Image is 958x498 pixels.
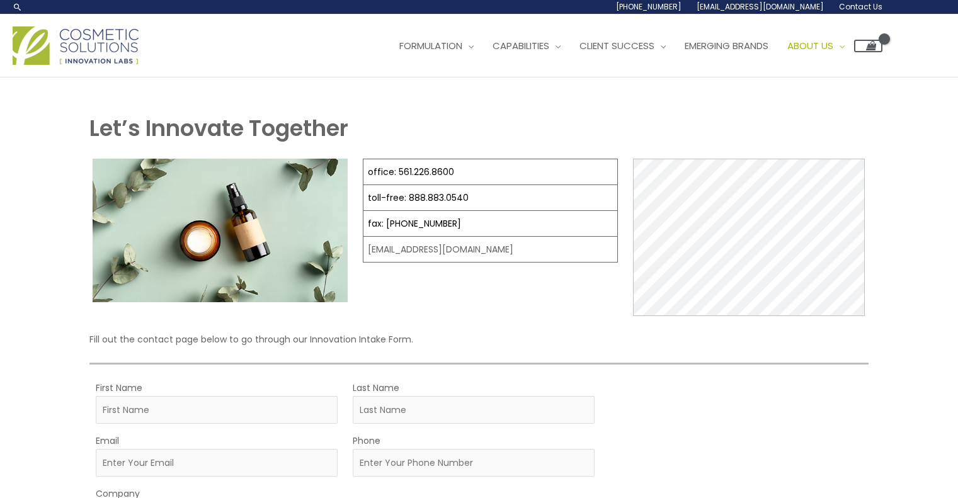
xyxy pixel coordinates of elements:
[854,40,882,52] a: View Shopping Cart, empty
[363,237,617,263] td: [EMAIL_ADDRESS][DOMAIN_NAME]
[579,39,654,52] span: Client Success
[353,396,595,424] input: Last Name
[13,26,139,65] img: Cosmetic Solutions Logo
[570,27,675,65] a: Client Success
[787,39,833,52] span: About Us
[390,27,483,65] a: Formulation
[96,449,338,477] input: Enter Your Email
[675,27,778,65] a: Emerging Brands
[89,331,869,348] p: Fill out the contact page below to go through our Innovation Intake Form.
[493,39,549,52] span: Capabilities
[839,1,882,12] span: Contact Us
[368,191,469,204] a: toll-free: 888.883.0540
[353,433,380,449] label: Phone
[697,1,824,12] span: [EMAIL_ADDRESS][DOMAIN_NAME]
[483,27,570,65] a: Capabilities
[96,380,142,396] label: First Name
[778,27,854,65] a: About Us
[685,39,768,52] span: Emerging Brands
[89,113,348,144] strong: Let’s Innovate Together
[368,217,461,230] a: fax: [PHONE_NUMBER]
[96,433,119,449] label: Email
[616,1,681,12] span: [PHONE_NUMBER]
[353,449,595,477] input: Enter Your Phone Number
[13,2,23,12] a: Search icon link
[93,159,348,302] img: Contact page image for private label skincare manufacturer Cosmetic solutions shows a skin care b...
[380,27,882,65] nav: Site Navigation
[399,39,462,52] span: Formulation
[353,380,399,396] label: Last Name
[368,166,454,178] a: office: 561.226.8600
[96,396,338,424] input: First Name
